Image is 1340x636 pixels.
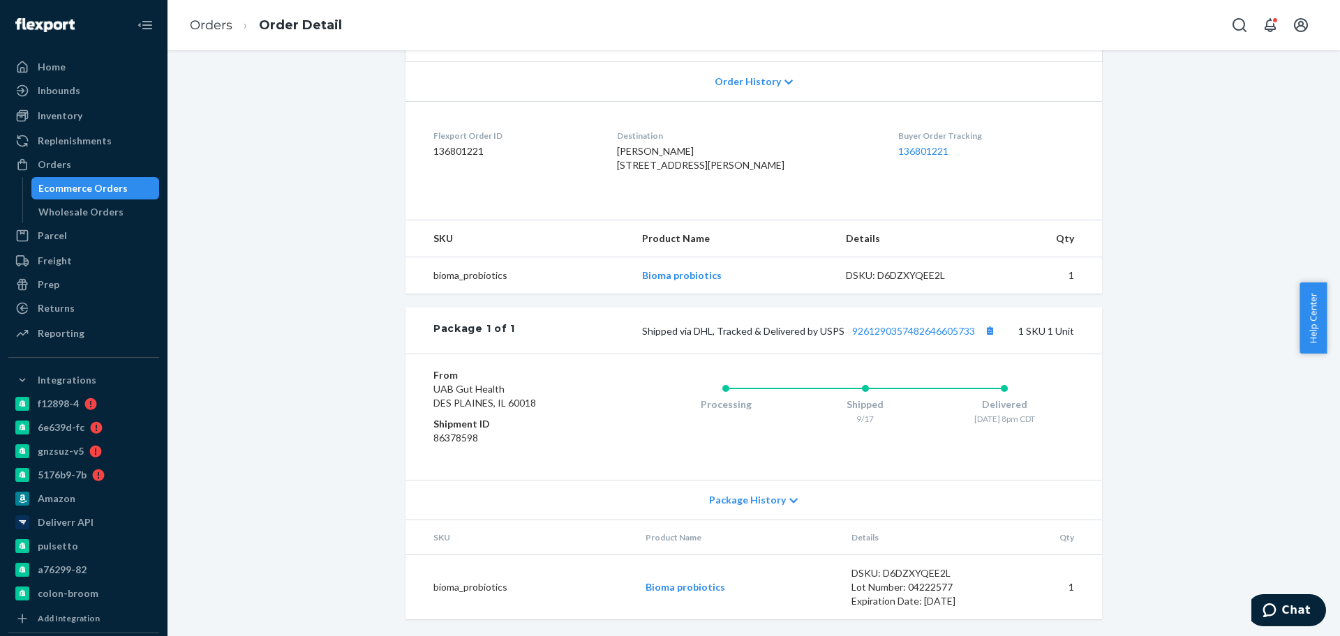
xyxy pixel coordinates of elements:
a: pulsetto [8,535,159,557]
a: Replenishments [8,130,159,152]
button: Integrations [8,369,159,391]
div: Home [38,60,66,74]
div: DSKU: D6DZXYQEE2L [846,268,977,282]
a: Orders [190,17,232,33]
a: gnzsuz-v5 [8,440,159,462]
div: Deliverr API [38,515,94,529]
th: SKU [405,520,634,555]
div: [DATE] 8pm CDT [935,413,1074,425]
a: colon-broom [8,582,159,605]
a: Amazon [8,487,159,510]
div: Package 1 of 1 [433,321,515,340]
div: 9/17 [796,413,935,425]
div: Reporting [38,326,84,340]
div: Inbounds [38,84,80,98]
th: Details [840,520,994,555]
div: 1 SKU 1 Unit [515,321,1074,340]
th: SKU [405,220,631,257]
div: Add Integration [38,612,100,624]
dt: Buyer Order Tracking [898,130,1074,142]
a: Wholesale Orders [31,201,160,223]
a: a76299-82 [8,559,159,581]
div: Ecommerce Orders [38,181,128,195]
button: Open account menu [1287,11,1315,39]
td: bioma_probiotics [405,555,634,620]
span: Package History [709,493,786,507]
dt: Shipment ID [433,417,600,431]
a: Parcel [8,225,159,247]
div: Parcel [38,229,67,243]
a: 6e639d-fc [8,416,159,439]
iframe: Opens a widget where you can chat to one of our agents [1251,594,1326,629]
div: 5176b9-7b [38,468,87,482]
th: Qty [988,220,1102,257]
a: Add Integration [8,610,159,627]
a: Home [8,56,159,78]
div: Freight [38,254,72,268]
span: Shipped via DHL, Tracked & Delivered by USPS [642,325,999,337]
th: Details [835,220,988,257]
a: 5176b9-7b [8,464,159,486]
button: Help Center [1300,282,1327,354]
div: Lot Number: 04222577 [851,580,983,594]
span: [PERSON_NAME] [STREET_ADDRESS][PERSON_NAME] [617,145,784,171]
dd: 86378598 [433,431,600,445]
a: Orders [8,153,159,176]
a: 9261290357482646605733 [852,325,975,337]
a: Freight [8,250,159,272]
div: pulsetto [38,539,78,553]
a: Prep [8,273,159,296]
th: Qty [993,520,1102,555]
div: Delivered [935,397,1074,411]
div: f12898-4 [38,397,79,411]
dd: 136801221 [433,144,595,158]
div: Prep [38,278,59,291]
div: 6e639d-fc [38,421,84,434]
div: colon-broom [38,586,98,600]
a: Returns [8,297,159,319]
button: Copy tracking number [981,321,999,340]
div: Shipped [796,397,935,411]
div: DSKU: D6DZXYQEE2L [851,566,983,580]
a: Reporting [8,322,159,344]
a: Inventory [8,105,159,127]
a: Order Detail [259,17,342,33]
div: Expiration Date: [DATE] [851,594,983,608]
dt: Destination [617,130,877,142]
div: Processing [656,397,796,411]
a: Ecommerce Orders [31,177,160,199]
div: Integrations [38,373,96,387]
a: f12898-4 [8,393,159,415]
a: Bioma probiotics [642,269,722,281]
div: a76299-82 [38,563,87,577]
td: 1 [988,257,1102,294]
a: Deliverr API [8,511,159,533]
th: Product Name [634,520,840,555]
div: Wholesale Orders [38,205,124,219]
span: UAB Gut Health DES PLAINES, IL 60018 [433,383,536,409]
div: gnzsuz-v5 [38,444,84,458]
span: Order History [715,75,781,89]
button: Open notifications [1256,11,1284,39]
a: Bioma probiotics [646,581,725,593]
dt: Flexport Order ID [433,130,595,142]
td: bioma_probiotics [405,257,631,294]
ol: breadcrumbs [179,5,353,46]
td: 1 [993,555,1102,620]
th: Product Name [631,220,834,257]
div: Amazon [38,492,75,506]
button: Open Search Box [1226,11,1253,39]
a: Inbounds [8,79,159,102]
div: Orders [38,158,71,172]
button: Close Navigation [131,11,159,39]
div: Inventory [38,109,82,123]
div: Returns [38,301,75,315]
a: 136801221 [898,145,948,157]
img: Flexport logo [15,18,75,32]
dt: From [433,368,600,382]
div: Replenishments [38,134,112,148]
